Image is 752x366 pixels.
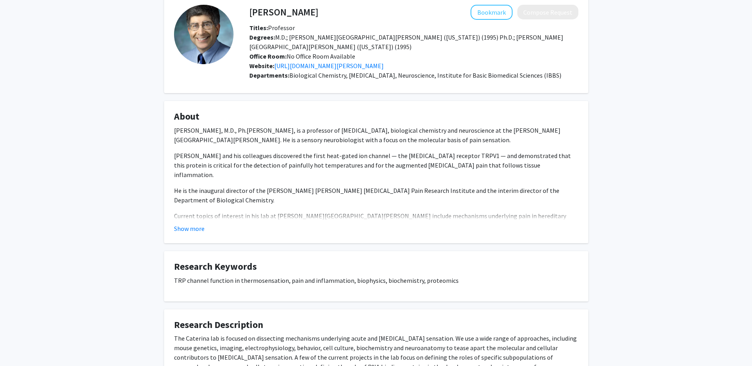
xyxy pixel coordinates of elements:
[249,24,295,32] span: Professor
[249,52,287,60] b: Office Room:
[249,52,355,60] span: No Office Room Available
[174,319,578,331] h4: Research Description
[517,5,578,19] button: Compose Request to Michael Caterina
[174,224,205,233] button: Show more
[174,111,578,122] h4: About
[249,5,318,19] h4: [PERSON_NAME]
[174,261,578,273] h4: Research Keywords
[174,276,578,285] p: TRP channel function in thermosensation, pain and inflammation, biophysics, biochemistry, proteomics
[174,186,578,205] p: He is the inaugural director of the [PERSON_NAME] [PERSON_NAME] [MEDICAL_DATA] Pain Research Inst...
[174,211,578,230] p: Current topics of interest in his lab at [PERSON_NAME][GEOGRAPHIC_DATA][PERSON_NAME] include mech...
[174,5,233,64] img: Profile Picture
[174,126,578,145] p: [PERSON_NAME], M.D., Ph.[PERSON_NAME], is a professor of [MEDICAL_DATA], biological chemistry and...
[289,71,561,79] span: Biological Chemistry, [MEDICAL_DATA], Neuroscience, Institute for Basic Biomedical Sciences (IBBS)
[249,33,275,41] b: Degrees:
[6,330,34,360] iframe: Chat
[249,62,274,70] b: Website:
[249,33,563,51] span: M.D.; [PERSON_NAME][GEOGRAPHIC_DATA][PERSON_NAME] ([US_STATE]) (1995) Ph.D.; [PERSON_NAME][GEOGRA...
[249,71,289,79] b: Departments:
[249,24,268,32] b: Titles:
[471,5,513,20] button: Add Michael Caterina to Bookmarks
[174,151,578,179] p: [PERSON_NAME] and his colleagues discovered the first heat-gated ion channel — the [MEDICAL_DATA]...
[274,62,384,70] a: Opens in a new tab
